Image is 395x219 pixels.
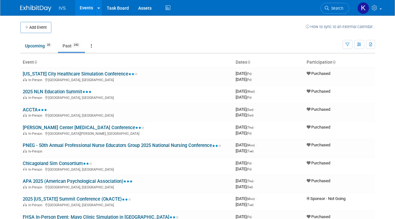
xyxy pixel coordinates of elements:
[23,149,27,153] img: In-Person Event
[23,89,92,95] a: 2025 NLN Education Summit
[236,71,253,76] span: [DATE]
[34,60,37,65] a: Sort by Event Name
[329,6,343,11] span: Search
[304,57,375,68] th: Participation
[23,125,144,130] a: [PERSON_NAME] Center [MEDICAL_DATA] Conference
[23,202,231,207] div: [GEOGRAPHIC_DATA], [GEOGRAPHIC_DATA]
[247,114,253,117] span: (Sun)
[23,78,27,81] img: In-Person Event
[247,72,252,75] span: (Fri)
[236,161,253,165] span: [DATE]
[23,143,221,148] a: PNEG - 50th Annual Professional Nurse Educators Group 2025 National Nursing Conference
[247,108,253,111] span: (Sun)
[23,184,231,189] div: [GEOGRAPHIC_DATA], [GEOGRAPHIC_DATA]
[254,107,255,112] span: -
[307,161,330,165] span: Purchased
[236,196,256,201] span: [DATE]
[28,168,44,172] span: In-Person
[28,78,44,82] span: In-Person
[252,71,253,76] span: -
[20,5,51,12] img: ExhibitDay
[247,185,253,189] span: (Sat)
[247,168,252,171] span: (Fri)
[23,77,231,82] div: [GEOGRAPHIC_DATA], [GEOGRAPHIC_DATA]
[307,71,330,76] span: Purchased
[23,71,138,77] a: [US_STATE] City Healthcare Simulation Conference
[23,167,231,172] div: [GEOGRAPHIC_DATA], [GEOGRAPHIC_DATA]
[247,179,253,183] span: (Thu)
[307,178,330,183] span: Purchased
[20,22,51,33] button: Add Event
[307,107,330,112] span: Purchased
[247,197,255,201] span: (Mon)
[45,43,52,47] span: 35
[307,214,330,219] span: Purchased
[307,89,330,94] span: Purchased
[307,196,346,201] span: Sponsor - Not Going
[247,149,253,153] span: (Tue)
[236,107,255,112] span: [DATE]
[247,96,252,99] span: (Fri)
[23,114,27,117] img: In-Person Event
[23,113,231,118] div: [GEOGRAPHIC_DATA], [GEOGRAPHIC_DATA]
[58,40,85,52] a: Past243
[247,203,253,207] span: (Tue)
[23,132,27,135] img: In-Person Event
[28,132,44,136] span: In-Person
[236,131,252,135] span: [DATE]
[247,90,255,93] span: (Wed)
[321,3,349,14] a: Search
[236,148,253,153] span: [DATE]
[236,202,253,207] span: [DATE]
[236,125,255,129] span: [DATE]
[256,143,256,147] span: -
[247,162,252,165] span: (Fri)
[247,215,252,219] span: (Fri)
[252,214,253,219] span: -
[23,161,92,166] a: Chicagoland Sim Consortium
[72,43,80,47] span: 243
[256,89,256,94] span: -
[23,107,47,113] a: ACCTA
[28,96,44,100] span: In-Person
[236,95,252,100] span: [DATE]
[28,149,44,153] span: In-Person
[236,113,253,117] span: [DATE]
[236,143,256,147] span: [DATE]
[247,126,253,129] span: (Thu)
[59,6,66,11] span: IVS
[332,60,336,65] a: Sort by Participation Type
[20,40,57,52] a: Upcoming35
[23,185,27,188] img: In-Person Event
[307,125,330,129] span: Purchased
[28,114,44,118] span: In-Person
[23,168,27,171] img: In-Person Event
[233,57,304,68] th: Dates
[23,131,231,136] div: [GEOGRAPHIC_DATA][PERSON_NAME], [GEOGRAPHIC_DATA]
[357,2,369,14] img: Kate Wroblewski
[247,144,255,147] span: (Mon)
[23,203,27,206] img: In-Person Event
[236,214,253,219] span: [DATE]
[28,203,44,207] span: In-Person
[247,60,250,65] a: Sort by Start Date
[256,196,256,201] span: -
[236,167,252,171] span: [DATE]
[23,96,27,99] img: In-Person Event
[236,184,253,189] span: [DATE]
[20,57,233,68] th: Event
[23,95,231,100] div: [GEOGRAPHIC_DATA], [GEOGRAPHIC_DATA]
[254,125,255,129] span: -
[254,178,255,183] span: -
[23,178,133,184] a: APA 2025 (American Psychological Association)
[236,178,255,183] span: [DATE]
[23,196,131,202] a: 2025 [US_STATE] Summit Conference (OkACTE)
[236,89,256,94] span: [DATE]
[306,24,375,29] a: How to sync to an external calendar...
[307,143,330,147] span: Purchased
[252,161,253,165] span: -
[247,132,252,135] span: (Fri)
[28,185,44,189] span: In-Person
[247,78,252,81] span: (Fri)
[236,77,252,82] span: [DATE]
